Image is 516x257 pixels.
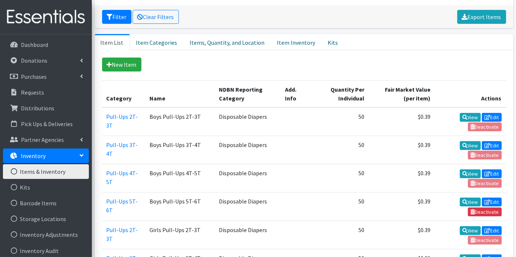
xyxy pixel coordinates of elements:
[322,34,344,50] a: Kits
[482,113,502,122] a: Edit
[3,212,89,226] a: Storage Locations
[214,221,281,249] td: Disposable Diapers
[145,107,214,136] td: Boys Pull-Ups 2T-3T
[460,226,481,235] a: View
[107,141,138,157] a: Pull-Ups 3T-4T
[21,104,54,112] p: Distributions
[21,120,73,128] p: Pick Ups & Deliveries
[460,198,481,206] a: View
[310,80,369,107] th: Quantity Per Individual
[21,89,44,96] p: Requests
[271,34,322,50] a: Item Inventory
[369,136,434,164] td: $0.39
[21,57,47,64] p: Donations
[369,221,434,249] td: $0.39
[3,132,89,147] a: Partner Agencies
[107,226,138,242] a: Pull-Ups 2T-3T
[95,34,130,50] a: Item List
[460,113,481,122] a: View
[145,164,214,192] td: Boys Pull-Ups 4T-5T
[3,164,89,179] a: Items & Inventory
[3,37,89,52] a: Dashboard
[482,198,502,206] a: Edit
[21,41,48,48] p: Dashboard
[310,107,369,136] td: 50
[3,196,89,210] a: Barcode Items
[145,192,214,221] td: Boys Pull-Ups 5T-6T
[130,34,184,50] a: Item Categories
[310,221,369,249] td: 50
[145,80,214,107] th: Name
[435,80,506,107] th: Actions
[3,227,89,242] a: Inventory Adjustments
[107,169,138,186] a: Pull-Ups 4T-5T
[482,141,502,150] a: Edit
[310,192,369,221] td: 50
[369,80,434,107] th: Fair Market Value (per item)
[107,198,138,214] a: Pull-Ups 5T-6T
[369,164,434,192] td: $0.39
[460,169,481,178] a: View
[457,10,506,24] a: Export Items
[21,136,64,143] p: Partner Agencies
[145,136,214,164] td: Boys Pull-Ups 3T-4T
[21,152,46,159] p: Inventory
[214,107,281,136] td: Disposable Diapers
[214,164,281,192] td: Disposable Diapers
[482,169,502,178] a: Edit
[3,69,89,84] a: Purchases
[102,10,131,24] button: Filter
[3,117,89,131] a: Pick Ups & Deliveries
[3,85,89,100] a: Requests
[102,80,145,107] th: Category
[107,113,138,129] a: Pull-Ups 2T-3T
[3,5,89,29] img: HumanEssentials
[3,148,89,163] a: Inventory
[21,73,47,80] p: Purchases
[145,221,214,249] td: Girls Pull-Ups 2T-3T
[184,34,271,50] a: Items, Quantity, and Location
[3,180,89,195] a: Kits
[133,10,179,24] a: Clear Filters
[3,53,89,68] a: Donations
[3,101,89,115] a: Distributions
[460,141,481,150] a: View
[369,107,434,136] td: $0.39
[468,208,502,216] a: Deactivate
[281,80,310,107] th: Add. Info
[310,136,369,164] td: 50
[482,226,502,235] a: Edit
[214,80,281,107] th: NDBN Reporting Category
[214,136,281,164] td: Disposable Diapers
[310,164,369,192] td: 50
[102,58,141,71] a: New Item
[369,192,434,221] td: $0.39
[214,192,281,221] td: Disposable Diapers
